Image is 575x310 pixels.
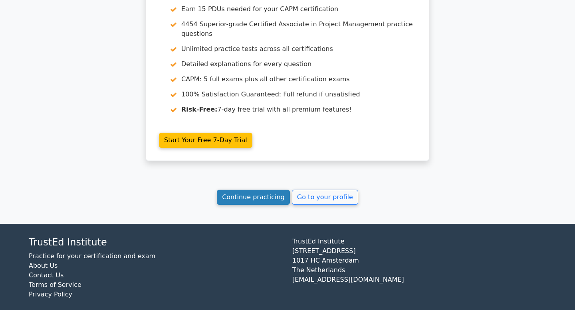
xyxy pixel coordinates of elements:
[159,133,252,148] a: Start Your Free 7-Day Trial
[217,190,290,205] a: Continue practicing
[29,252,155,260] a: Practice for your certification and exam
[29,271,63,279] a: Contact Us
[29,262,57,269] a: About Us
[29,290,72,298] a: Privacy Policy
[287,237,551,306] div: TrustEd Institute [STREET_ADDRESS] 1017 HC Amsterdam The Netherlands [EMAIL_ADDRESS][DOMAIN_NAME]
[29,281,81,288] a: Terms of Service
[292,190,358,205] a: Go to your profile
[29,237,283,248] h4: TrustEd Institute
